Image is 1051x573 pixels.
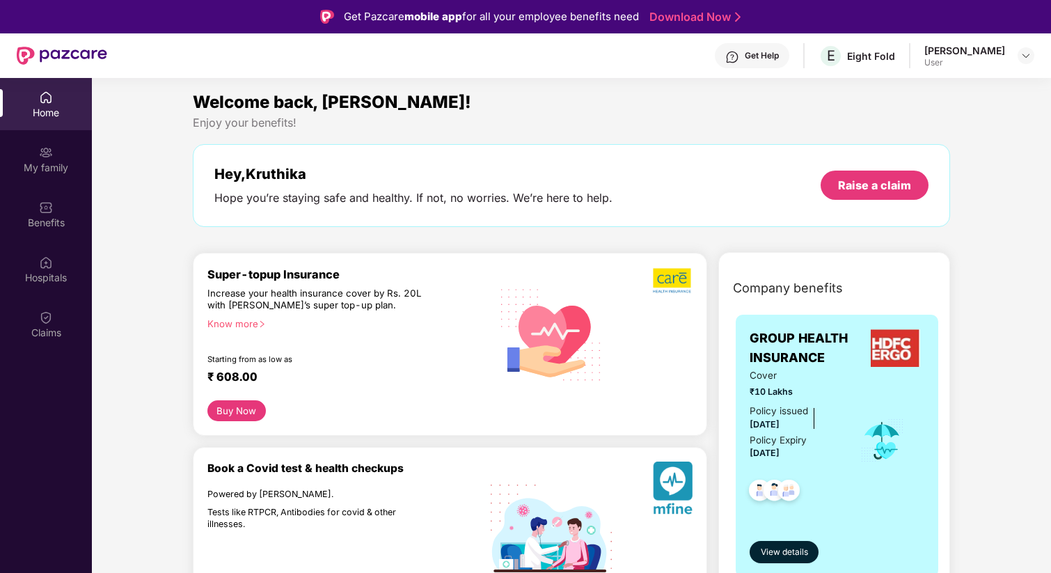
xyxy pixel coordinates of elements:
div: Eight Fold [847,49,895,63]
img: svg+xml;base64,PHN2ZyB3aWR0aD0iMjAiIGhlaWdodD0iMjAiIHZpZXdCb3g9IjAgMCAyMCAyMCIgZmlsbD0ibm9uZSIgeG... [39,146,53,159]
img: icon [860,418,905,464]
img: svg+xml;base64,PHN2ZyBpZD0iQmVuZWZpdHMiIHhtbG5zPSJodHRwOi8vd3d3LnczLm9yZy8yMDAwL3N2ZyIgd2lkdGg9Ij... [39,201,53,214]
a: Download Now [649,10,736,24]
div: Hey, Kruthika [214,166,613,182]
span: E [827,47,835,64]
div: Policy issued [750,404,808,418]
strong: mobile app [404,10,462,23]
img: svg+xml;base64,PHN2ZyBpZD0iSGVscC0zMngzMiIgeG1sbnM9Imh0dHA6Ly93d3cudzMub3JnLzIwMDAvc3ZnIiB3aWR0aD... [725,50,739,64]
img: svg+xml;base64,PHN2ZyB4bWxucz0iaHR0cDovL3d3dy53My5vcmcvMjAwMC9zdmciIHdpZHRoPSI0OC45NDMiIGhlaWdodD... [743,476,777,510]
span: Cover [750,368,841,383]
img: b5dec4f62d2307b9de63beb79f102df3.png [653,267,693,294]
img: svg+xml;base64,PHN2ZyBpZD0iRHJvcGRvd24tMzJ4MzIiIHhtbG5zPSJodHRwOi8vd3d3LnczLm9yZy8yMDAwL3N2ZyIgd2... [1020,50,1032,61]
img: svg+xml;base64,PHN2ZyB4bWxucz0iaHR0cDovL3d3dy53My5vcmcvMjAwMC9zdmciIHhtbG5zOnhsaW5rPSJodHRwOi8vd3... [491,272,612,395]
img: svg+xml;base64,PHN2ZyBpZD0iSG9zcGl0YWxzIiB4bWxucz0iaHR0cDovL3d3dy53My5vcmcvMjAwMC9zdmciIHdpZHRoPS... [39,256,53,269]
img: insurerLogo [871,329,921,367]
img: svg+xml;base64,PHN2ZyB4bWxucz0iaHR0cDovL3d3dy53My5vcmcvMjAwMC9zdmciIHhtbG5zOnhsaW5rPSJodHRwOi8vd3... [653,462,693,519]
span: Welcome back, [PERSON_NAME]! [193,92,471,112]
div: ₹ 608.00 [207,370,477,386]
div: Powered by [PERSON_NAME]. [207,489,430,501]
div: Policy Expiry [750,433,807,448]
img: New Pazcare Logo [17,47,107,65]
span: right [258,320,266,328]
span: GROUP HEALTH INSURANCE [750,329,867,368]
span: Company benefits [733,278,843,298]
div: [PERSON_NAME] [924,44,1005,57]
span: [DATE] [750,419,780,430]
div: Enjoy your benefits! [193,116,950,130]
div: Get Pazcare for all your employee benefits need [344,8,639,25]
div: Starting from as low as [207,354,432,364]
div: Get Help [745,50,779,61]
span: View details [761,546,808,559]
img: svg+xml;base64,PHN2ZyBpZD0iSG9tZSIgeG1sbnM9Imh0dHA6Ly93d3cudzMub3JnLzIwMDAvc3ZnIiB3aWR0aD0iMjAiIG... [39,91,53,104]
div: Raise a claim [838,178,911,193]
div: Tests like RTPCR, Antibodies for covid & other illnesses. [207,507,430,530]
div: User [924,57,1005,68]
div: Super-topup Insurance [207,267,491,281]
button: Buy Now [207,400,266,421]
div: Increase your health insurance cover by Rs. 20L with [PERSON_NAME]’s super top-up plan. [207,288,430,312]
span: ₹10 Lakhs [750,385,841,399]
img: Logo [320,10,334,24]
img: Stroke [735,10,741,24]
button: View details [750,541,819,563]
span: [DATE] [750,448,780,458]
img: svg+xml;base64,PHN2ZyB4bWxucz0iaHR0cDovL3d3dy53My5vcmcvMjAwMC9zdmciIHdpZHRoPSI0OC45NDMiIGhlaWdodD... [772,476,806,510]
div: Hope you’re staying safe and healthy. If not, no worries. We’re here to help. [214,191,613,205]
img: svg+xml;base64,PHN2ZyBpZD0iQ2xhaW0iIHhtbG5zPSJodHRwOi8vd3d3LnczLm9yZy8yMDAwL3N2ZyIgd2lkdGg9IjIwIi... [39,311,53,324]
div: Book a Covid test & health checkups [207,462,491,475]
div: Know more [207,318,482,328]
img: svg+xml;base64,PHN2ZyB4bWxucz0iaHR0cDovL3d3dy53My5vcmcvMjAwMC9zdmciIHdpZHRoPSI0OC45NDMiIGhlaWdodD... [757,476,791,510]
